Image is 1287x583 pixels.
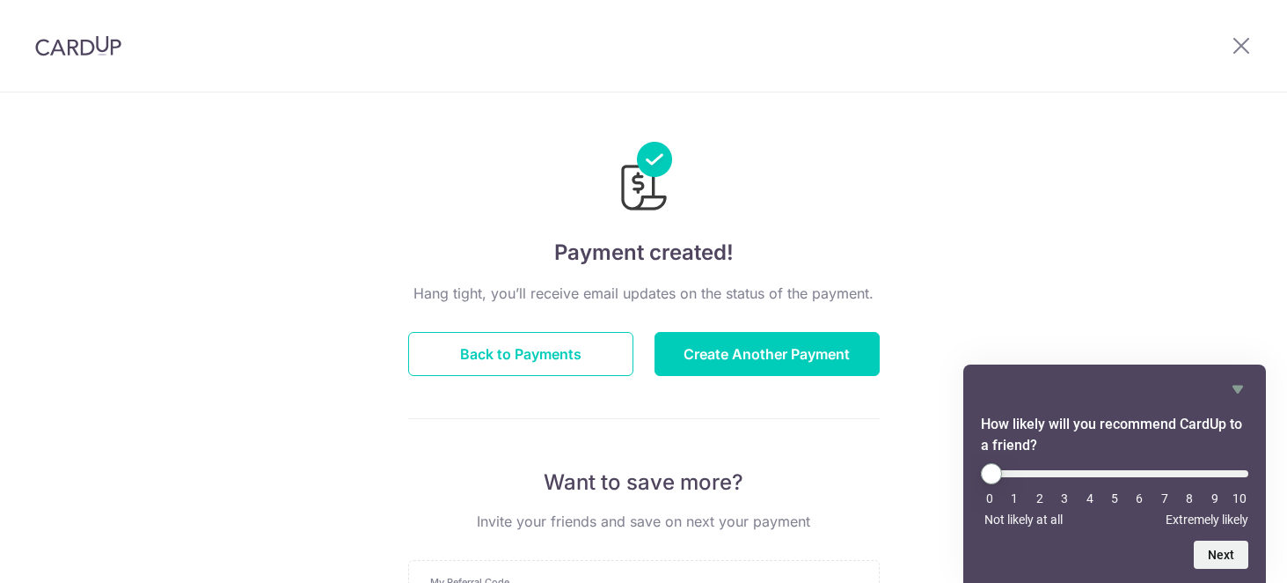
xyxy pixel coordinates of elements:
[1156,491,1174,506] li: 7
[981,414,1248,456] h2: How likely will you recommend CardUp to a friend? Select an option from 0 to 10, with 0 being Not...
[981,463,1248,527] div: How likely will you recommend CardUp to a friend? Select an option from 0 to 10, with 0 being Not...
[1227,379,1248,400] button: Hide survey
[984,513,1063,527] span: Not likely at all
[408,332,633,376] button: Back to Payments
[1005,491,1023,506] li: 1
[35,35,121,56] img: CardUp
[408,469,880,497] p: Want to save more?
[1106,491,1123,506] li: 5
[1031,491,1049,506] li: 2
[1181,491,1198,506] li: 8
[1056,491,1073,506] li: 3
[1081,491,1099,506] li: 4
[408,237,880,269] h4: Payment created!
[981,491,998,506] li: 0
[981,379,1248,569] div: How likely will you recommend CardUp to a friend? Select an option from 0 to 10, with 0 being Not...
[654,332,880,376] button: Create Another Payment
[1166,513,1248,527] span: Extremely likely
[1194,541,1248,569] button: Next question
[1206,491,1224,506] li: 9
[408,283,880,304] p: Hang tight, you’ll receive email updates on the status of the payment.
[616,142,672,216] img: Payments
[1231,491,1248,506] li: 10
[1130,491,1148,506] li: 6
[408,511,880,532] p: Invite your friends and save on next your payment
